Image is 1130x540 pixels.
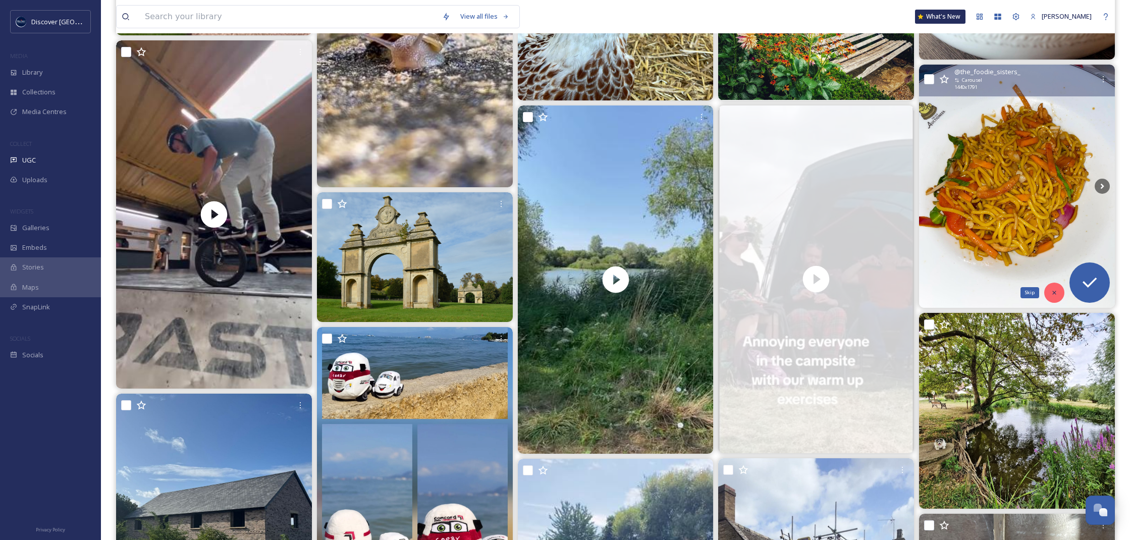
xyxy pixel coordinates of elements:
span: Discover [GEOGRAPHIC_DATA] [31,17,123,26]
a: [PERSON_NAME] [1025,7,1097,26]
img: Untitled%20design%20%282%29.png [16,17,26,27]
video: The last few days of summer ☀️#stanwicklakes #summer #summerwalk #august #water #walk #walking #n... [518,105,714,454]
span: 1440 x 1791 [954,84,977,91]
img: Happy Wednesday all, have a lovely day. #denford #northamptonshire #rivernene #countryside #captu... [919,313,1115,509]
img: Two giant arches lost in a field, going nowhere. Golden Retriever for scale. #Holdenby #Northampt... [317,192,513,322]
span: SnapLink [22,302,50,312]
span: Carousel [962,77,982,84]
span: @ the_foodie_sisters_ [954,67,1020,77]
span: Collections [22,87,56,97]
span: WIDGETS [10,207,33,215]
span: Socials [22,350,43,360]
img: thumbnail [518,105,714,454]
input: Search your library [140,6,437,28]
span: Maps [22,283,39,292]
a: What's New [915,10,965,24]
a: View all files [455,7,514,26]
span: COLLECT [10,140,32,147]
span: Privacy Policy [36,526,65,533]
span: Stories [22,262,44,272]
span: Media Centres [22,107,67,117]
img: Bank Holiday Food 👌🏻 #foodie #ukfoodie #cookiedough #curlyfries #noodles #towcester #banbury #nor... [919,65,1115,308]
img: thumbnail [718,105,914,454]
button: Open Chat [1086,496,1115,525]
a: Privacy Policy [36,523,65,535]
span: UGC [22,155,36,165]
span: Library [22,68,42,77]
div: Skip [1020,287,1039,298]
span: Uploads [22,175,47,185]
video: BRRRRRRRR! Ahhhhhhhh! Shout out to Ola (Justin's better half) for not only putting up with Justin... [718,105,914,454]
span: SOCIALS [10,335,30,342]
span: Galleries [22,223,49,233]
video: Corby session tomorrow eve! Get down 🤝 adrenalinealley thelifeoftit 🎥 - - #bmx #adrenalinealley #... [116,40,312,389]
span: [PERSON_NAME] [1042,12,1092,21]
span: MEDIA [10,52,28,60]
img: thumbnail [116,40,312,389]
span: Embeds [22,243,47,252]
